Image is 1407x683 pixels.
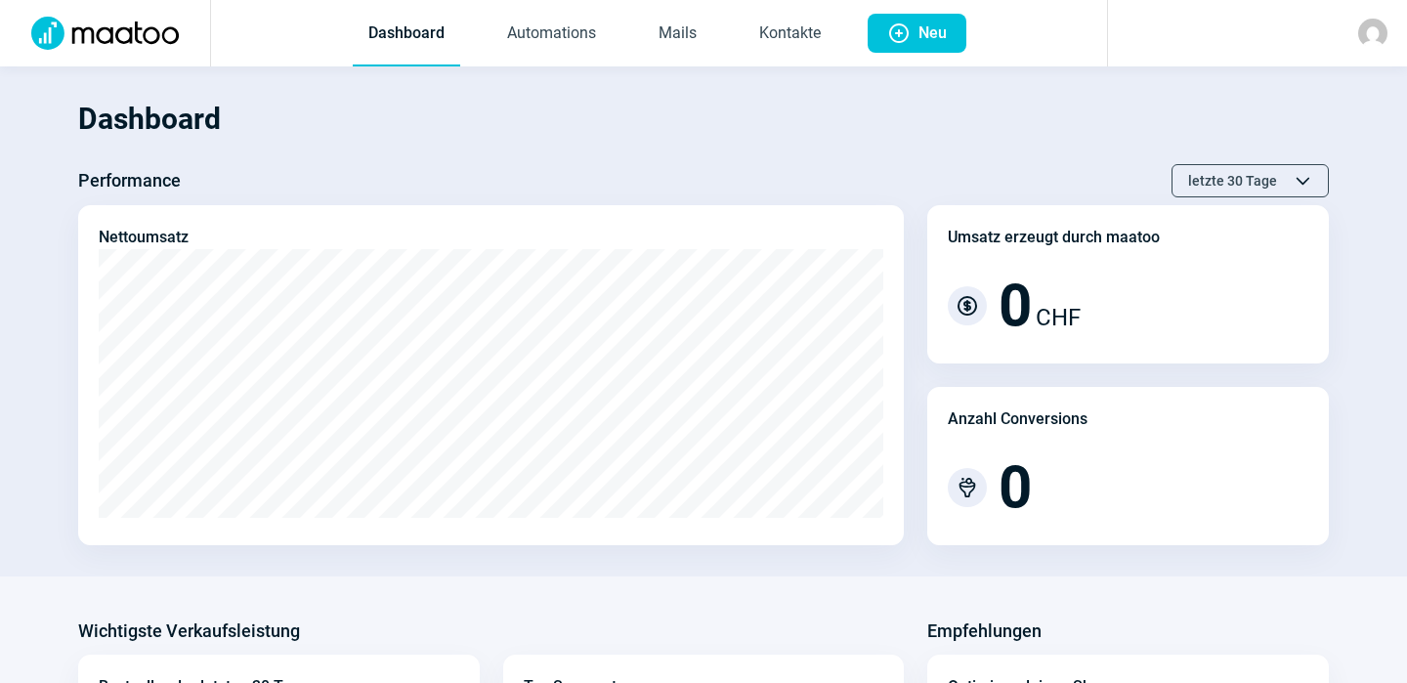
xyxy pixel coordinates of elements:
span: letzte 30 Tage [1188,165,1277,196]
span: 0 [999,277,1032,335]
button: Neu [868,14,966,53]
h3: Empfehlungen [927,616,1042,647]
a: Dashboard [353,2,460,66]
h3: Performance [78,165,181,196]
h1: Dashboard [78,86,1329,152]
div: Nettoumsatz [99,226,189,249]
h3: Wichtigste Verkaufsleistung [78,616,300,647]
a: Mails [643,2,712,66]
span: Neu [918,14,947,53]
div: Anzahl Conversions [948,407,1087,431]
a: Automations [491,2,612,66]
span: 0 [999,458,1032,517]
img: avatar [1358,19,1387,48]
span: CHF [1036,300,1081,335]
img: Logo [20,17,191,50]
div: Umsatz erzeugt durch maatoo [948,226,1160,249]
a: Kontakte [744,2,836,66]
